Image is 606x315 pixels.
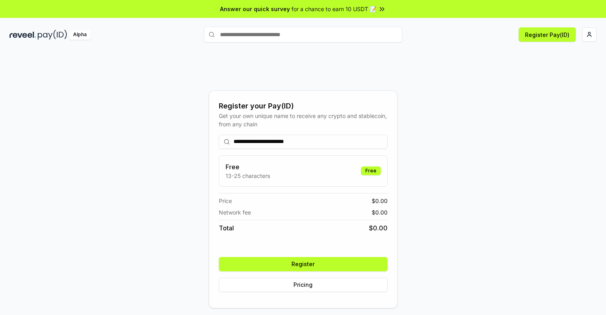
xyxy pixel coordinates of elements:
[38,30,67,40] img: pay_id
[226,162,270,172] h3: Free
[291,5,376,13] span: for a chance to earn 10 USDT 📝
[219,257,388,271] button: Register
[226,172,270,180] p: 13-25 characters
[69,30,91,40] div: Alpha
[219,278,388,292] button: Pricing
[220,5,290,13] span: Answer our quick survey
[519,27,576,42] button: Register Pay(ID)
[219,223,234,233] span: Total
[372,197,388,205] span: $ 0.00
[219,100,388,112] div: Register your Pay(ID)
[372,208,388,216] span: $ 0.00
[219,112,388,128] div: Get your own unique name to receive any crypto and stablecoin, from any chain
[10,30,36,40] img: reveel_dark
[361,166,381,175] div: Free
[219,197,232,205] span: Price
[369,223,388,233] span: $ 0.00
[219,208,251,216] span: Network fee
